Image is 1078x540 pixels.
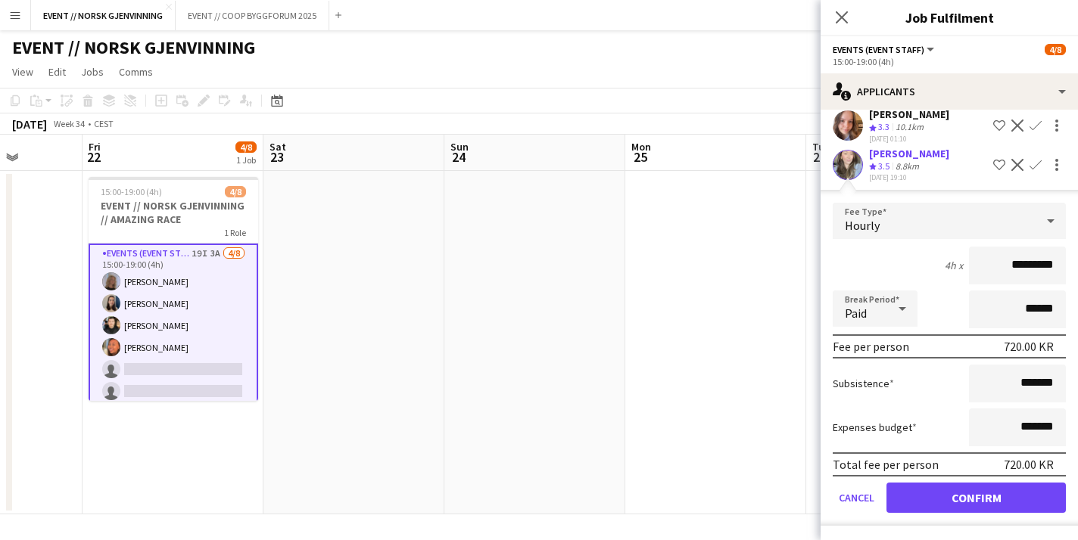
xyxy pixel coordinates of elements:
[50,118,88,129] span: Week 34
[448,148,469,166] span: 24
[833,56,1066,67] div: 15:00-19:00 (4h)
[6,62,39,82] a: View
[629,148,651,166] span: 25
[869,147,949,160] div: [PERSON_NAME]
[893,160,922,173] div: 8.8km
[833,457,939,472] div: Total fee per person
[833,339,909,354] div: Fee per person
[101,186,162,197] span: 15:00-19:00 (4h)
[267,148,286,166] span: 23
[225,186,246,197] span: 4/8
[269,140,286,154] span: Sat
[89,177,258,401] app-job-card: 15:00-19:00 (4h)4/8EVENT // NORSK GJENVINNING // AMAZING RACE1 RoleEvents (Event Staff)19I3A4/815...
[75,62,110,82] a: Jobs
[89,140,101,154] span: Fri
[812,140,830,154] span: Tue
[86,148,101,166] span: 22
[81,65,104,79] span: Jobs
[833,44,924,55] span: Events (Event Staff)
[810,148,830,166] span: 26
[12,65,33,79] span: View
[89,244,258,452] app-card-role: Events (Event Staff)19I3A4/815:00-19:00 (4h)[PERSON_NAME][PERSON_NAME][PERSON_NAME][PERSON_NAME]
[94,118,114,129] div: CEST
[12,116,47,132] div: [DATE]
[1045,44,1066,55] span: 4/8
[1004,457,1054,472] div: 720.00 KR
[236,154,256,166] div: 1 Job
[235,141,257,153] span: 4/8
[869,134,949,144] div: [DATE] 01:10
[224,227,246,238] span: 1 Role
[821,8,1078,27] h3: Job Fulfilment
[878,121,890,132] span: 3.3
[833,377,894,390] label: Subsistence
[31,1,176,30] button: EVENT // NORSK GJENVINNING
[12,36,255,59] h1: EVENT // NORSK GJENVINNING
[869,107,949,121] div: [PERSON_NAME]
[113,62,159,82] a: Comms
[450,140,469,154] span: Sun
[945,259,963,272] div: 4h x
[878,160,890,172] span: 3.5
[42,62,72,82] a: Edit
[48,65,66,79] span: Edit
[833,483,880,513] button: Cancel
[833,421,917,434] label: Expenses budget
[821,73,1078,110] div: Applicants
[1004,339,1054,354] div: 720.00 KR
[845,218,880,233] span: Hourly
[893,121,927,134] div: 10.1km
[631,140,651,154] span: Mon
[869,172,949,182] div: [DATE] 19:10
[833,44,936,55] button: Events (Event Staff)
[845,306,867,321] span: Paid
[89,199,258,226] h3: EVENT // NORSK GJENVINNING // AMAZING RACE
[176,1,329,30] button: EVENT // COOP BYGGFORUM 2025
[119,65,153,79] span: Comms
[886,483,1066,513] button: Confirm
